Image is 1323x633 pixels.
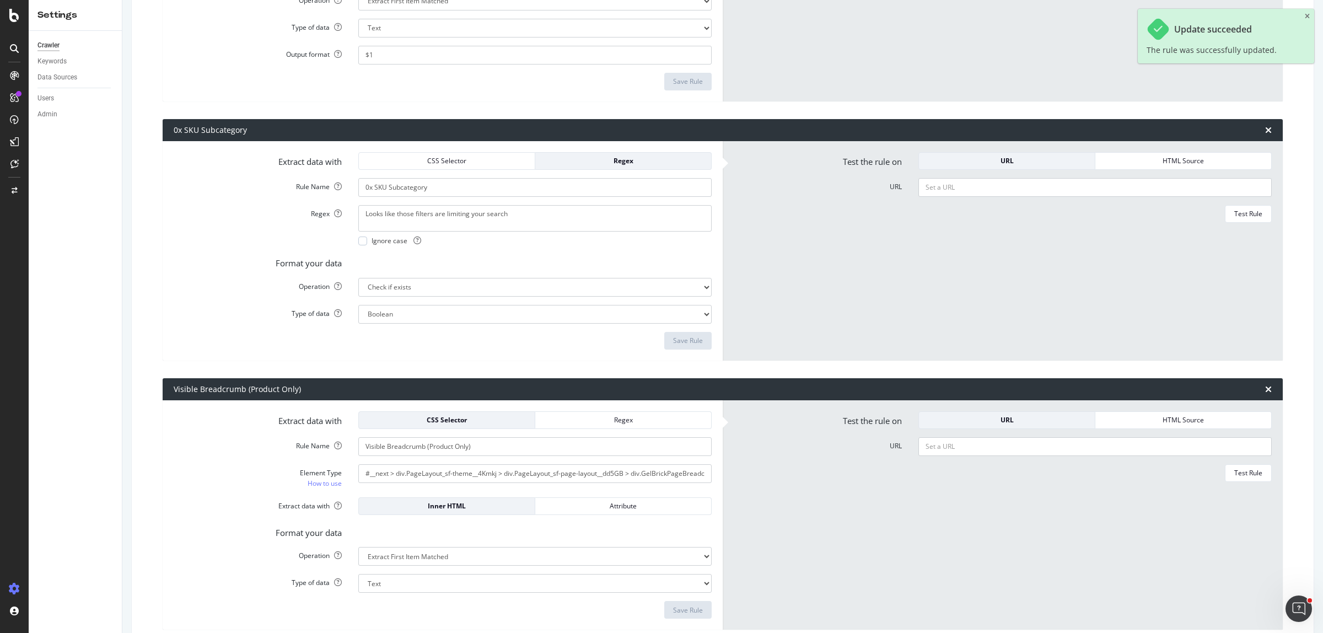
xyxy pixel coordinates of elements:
label: Test the rule on [725,152,910,168]
div: CSS Selector [368,156,526,165]
div: Inner HTML [368,501,526,511]
div: The rule was successfully updated. [1147,45,1277,55]
label: Extract data with [165,497,350,511]
button: HTML Source [1095,411,1272,429]
div: HTML Source [1104,156,1262,165]
label: Test the rule on [725,411,910,427]
div: Data Sources [37,72,77,83]
label: Format your data [165,254,350,269]
div: HTML Source [1104,415,1262,425]
input: CSS Expression [358,464,712,483]
div: CSS Selector [368,415,526,425]
label: Type of data [165,305,350,318]
label: URL [725,437,910,450]
div: Save Rule [673,605,703,615]
button: Inner HTML [358,497,535,515]
button: Test Rule [1225,464,1272,482]
iframe: Intercom live chat [1286,596,1312,622]
div: 0x SKU Subcategory [174,125,247,136]
div: Visible Breadcrumb (Product Only) [174,384,301,395]
button: Regex [535,152,712,170]
label: Regex [165,205,350,218]
div: Save Rule [673,336,703,345]
label: Extract data with [165,411,350,427]
button: URL [918,152,1095,170]
input: $1 [358,46,712,65]
div: Test Rule [1234,209,1262,218]
a: Keywords [37,56,114,67]
div: Users [37,93,54,104]
button: Save Rule [664,73,712,90]
label: Rule Name [165,437,350,450]
label: Extract data with [165,152,350,168]
div: Regex [544,415,702,425]
input: Set a URL [918,437,1272,456]
input: Provide a name [358,178,712,197]
button: Attribute [535,497,712,515]
div: Keywords [37,56,67,67]
label: Format your data [165,523,350,539]
div: URL [928,156,1086,165]
div: URL [928,415,1086,425]
label: Type of data [165,19,350,32]
a: Crawler [37,40,114,51]
button: Save Rule [664,601,712,619]
label: URL [725,178,910,191]
div: Admin [37,109,57,120]
a: How to use [308,478,342,489]
label: Type of data [165,574,350,587]
button: HTML Source [1095,152,1272,170]
button: CSS Selector [358,152,535,170]
div: Regex [544,156,702,165]
button: Save Rule [664,332,712,350]
button: URL [918,411,1095,429]
div: Test Rule [1234,468,1262,478]
label: Operation [165,547,350,560]
a: Data Sources [37,72,114,83]
button: Test Rule [1225,205,1272,223]
button: Regex [535,411,712,429]
a: Admin [37,109,114,120]
textarea: Looks like those filters are limiting your search [358,205,712,232]
a: Users [37,93,114,104]
div: Crawler [37,40,60,51]
input: Set a URL [918,178,1272,197]
div: Save Rule [673,77,703,86]
div: times [1265,385,1272,394]
label: Operation [165,278,350,291]
div: times [1265,126,1272,135]
button: CSS Selector [358,411,535,429]
div: Settings [37,9,113,22]
div: Attribute [544,501,702,511]
label: Output format [165,46,350,59]
div: Update succeeded [1174,24,1252,35]
div: close toast [1305,13,1310,20]
div: Element Type [174,468,342,478]
label: Rule Name [165,178,350,191]
input: Provide a name [358,437,712,456]
span: Ignore case [372,236,421,245]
